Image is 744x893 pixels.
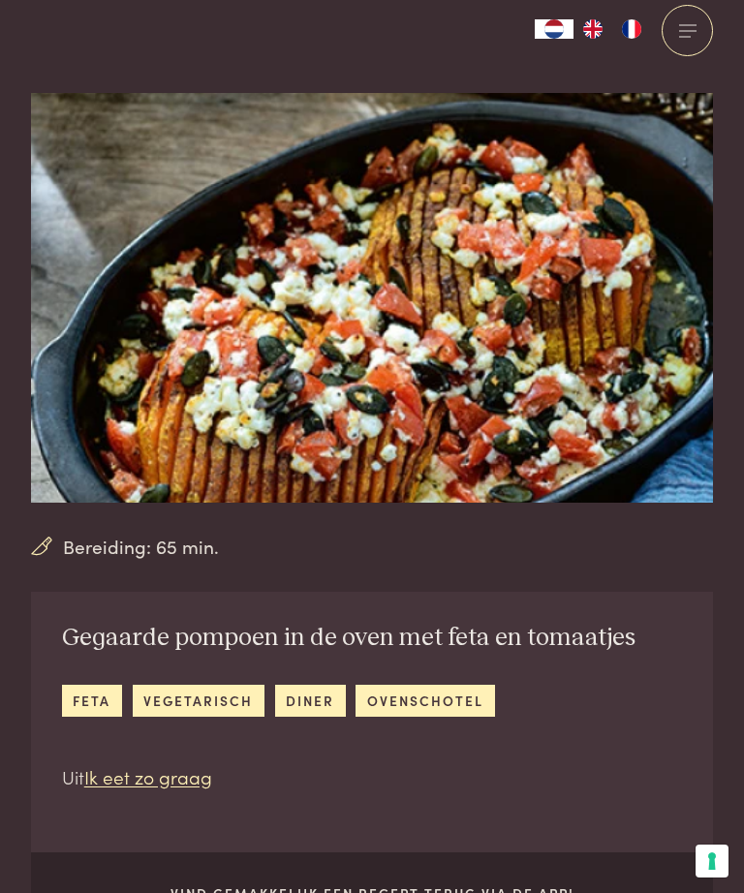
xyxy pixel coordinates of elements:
div: Language [535,19,573,39]
a: feta [62,685,122,717]
p: Uit [62,763,635,791]
span: Bereiding: 65 min. [63,533,219,561]
a: Ik eet zo graag [84,763,212,789]
a: diner [275,685,346,717]
a: NL [535,19,573,39]
button: Uw voorkeuren voor toestemming voor trackingtechnologieën [696,845,728,878]
a: vegetarisch [133,685,264,717]
aside: Language selected: Nederlands [535,19,651,39]
img: Gegaarde pompoen in de oven met feta en tomaatjes [31,93,713,503]
a: FR [612,19,651,39]
h2: Gegaarde pompoen in de oven met feta en tomaatjes [62,623,635,654]
ul: Language list [573,19,651,39]
a: EN [573,19,612,39]
a: ovenschotel [356,685,494,717]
